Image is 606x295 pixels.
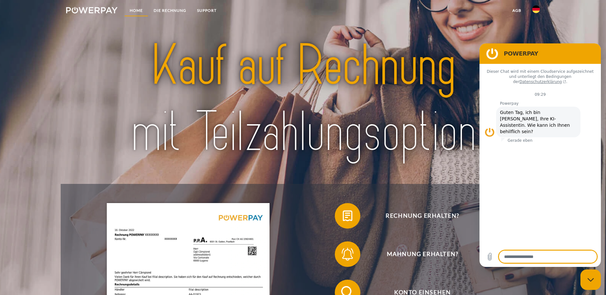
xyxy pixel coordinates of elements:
[344,241,501,267] span: Mahnung erhalten?
[124,5,148,16] a: Home
[66,7,118,13] img: logo-powerpay-white.svg
[335,203,501,229] button: Rechnung erhalten?
[532,5,540,13] img: de
[479,43,601,267] iframe: Messaging-Fenster
[89,29,517,169] img: title-powerpay_de.svg
[340,246,356,262] img: qb_bell.svg
[344,203,501,229] span: Rechnung erhalten?
[580,269,601,290] iframe: Schaltfläche zum Öffnen des Messaging-Fensters; Konversation läuft
[340,208,356,224] img: qb_bill.svg
[507,5,527,16] a: agb
[192,5,222,16] a: SUPPORT
[335,241,501,267] button: Mahnung erhalten?
[148,5,192,16] a: DIE RECHNUNG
